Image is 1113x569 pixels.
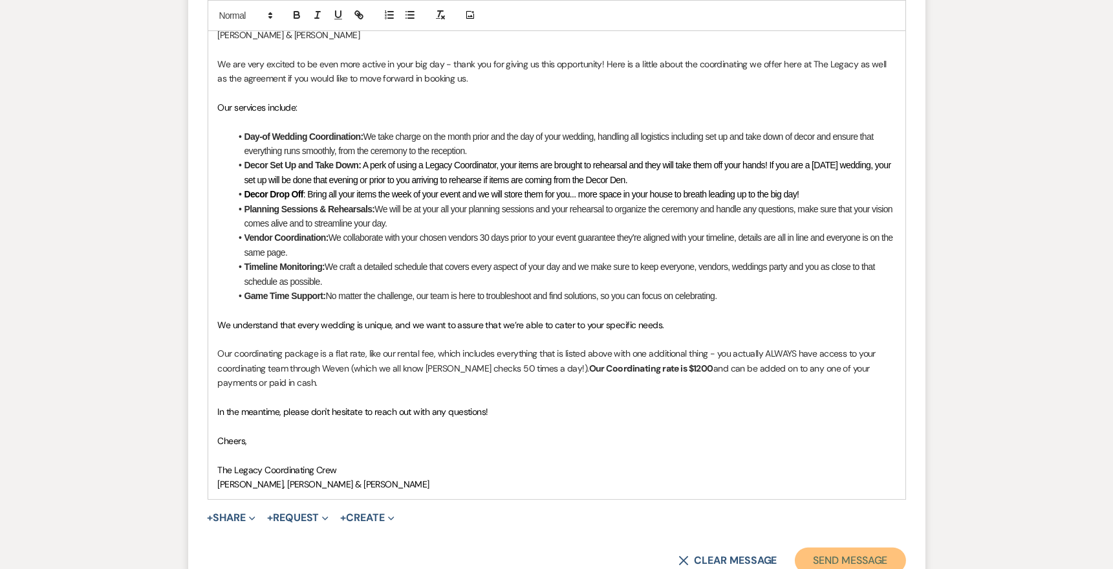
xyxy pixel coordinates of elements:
[244,232,895,257] span: We collaborate with your chosen vendors 30 days prior to your event guarantee they're aligned wit...
[244,204,375,214] strong: Planning Sessions & Rehearsals:
[218,319,664,331] span: We understand that every wedding is unique, and we want to assure that we’re able to cater to you...
[244,232,329,243] strong: Vendor Coordination:
[244,160,362,170] strong: Decor Set Up and Take Down:
[208,513,256,523] button: Share
[244,262,325,272] strong: Timeline Monitoring:
[244,131,876,156] span: We take charge on the month prior and the day of your wedding, handling all logistics including s...
[208,513,213,523] span: +
[267,513,329,523] button: Request
[218,28,896,42] p: [PERSON_NAME] & [PERSON_NAME]
[340,513,346,523] span: +
[218,406,488,418] span: In the meantime, please don't hesitate to reach out with any questions!
[678,555,777,566] button: Clear message
[340,513,394,523] button: Create
[218,346,896,390] p: Our coordinating package is a flat rate, like our rental fee, which includes everything that is l...
[244,262,878,286] span: We craft a detailed schedule that covers every aspect of your day and we make sure to keep everyo...
[244,189,303,199] strong: Decor Drop Off
[218,478,429,490] span: [PERSON_NAME], [PERSON_NAME] & [PERSON_NAME]
[244,291,326,301] strong: Game Time Support:
[218,435,247,447] span: Cheers,
[218,464,337,476] span: The Legacy Coordinating Crew
[244,160,893,184] span: A perk of using a Legacy Coordinator, your items are brought to rehearsal and they will take them...
[267,513,273,523] span: +
[244,204,895,229] span: We will be at your all your planning sessions and your rehearsal to organize the ceremony and han...
[218,102,297,113] span: Our services include:
[589,363,713,374] strong: Our Coordinating rate is $1200
[218,57,896,86] p: We are very excited to be even more active in your big day - thank you for giving us this opportu...
[303,189,799,199] span: : Bring all your items the week of your event and we will store them for you... more space in you...
[325,291,717,301] span: No matter the challenge, our team is here to troubleshoot and find solutions, so you can focus on...
[244,131,363,142] strong: Day-of Wedding Coordination:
